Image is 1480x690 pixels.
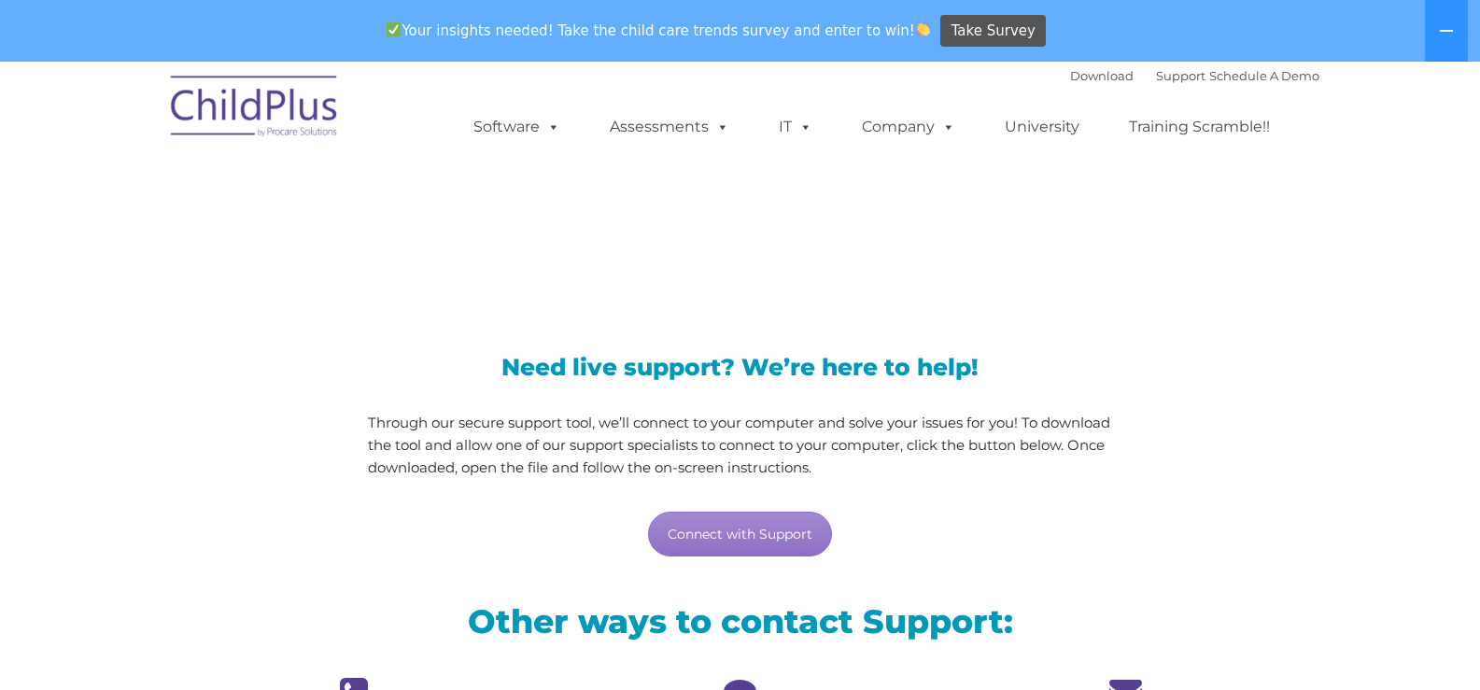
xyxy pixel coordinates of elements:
a: IT [760,108,831,146]
a: Company [843,108,974,146]
img: ChildPlus by Procare Solutions [162,63,348,156]
a: Software [455,108,579,146]
a: University [986,108,1098,146]
span: LiveSupport with SplashTop [176,196,874,253]
a: Assessments [591,108,748,146]
a: Schedule A Demo [1209,68,1319,83]
span: Your insights needed! Take the child care trends survey and enter to win! [379,12,938,49]
a: Training Scramble!! [1110,108,1289,146]
h3: Need live support? We’re here to help! [368,356,1112,379]
a: Support [1156,68,1205,83]
h2: Other ways to contact Support: [176,600,1305,642]
p: Through our secure support tool, we’ll connect to your computer and solve your issues for you! To... [368,412,1112,479]
img: 👏 [916,22,930,36]
font: | [1070,68,1319,83]
img: ✅ [387,22,401,36]
a: Connect with Support [648,512,832,556]
span: Take Survey [951,15,1036,48]
a: Download [1070,68,1134,83]
a: Take Survey [940,15,1046,48]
